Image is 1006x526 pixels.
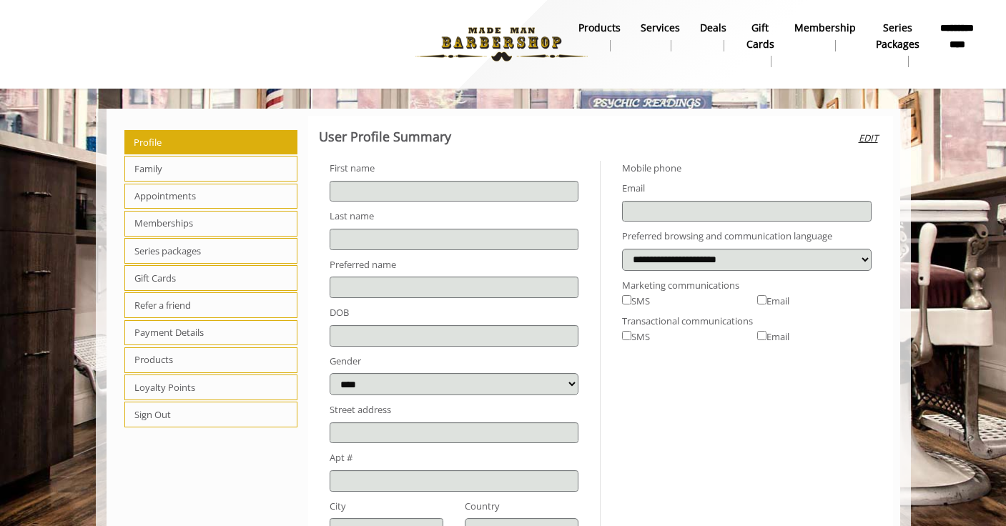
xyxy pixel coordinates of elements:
span: Sign Out [124,402,298,427]
a: ServicesServices [631,18,690,55]
a: Productsproducts [568,18,631,55]
b: Membership [794,20,856,36]
span: Loyalty Points [124,374,298,400]
a: MembershipMembership [784,18,866,55]
a: Series packagesSeries packages [866,18,929,71]
span: Memberships [124,211,298,237]
span: Gift Cards [124,265,298,291]
span: Payment Details [124,320,298,346]
button: Edit user profile [854,116,882,161]
span: Series packages [124,238,298,264]
i: Edit [859,131,878,146]
a: DealsDeals [690,18,736,55]
img: Made Man Barbershop logo [403,5,600,84]
span: Refer a friend [124,292,298,318]
span: Products [124,347,298,373]
b: gift cards [746,20,774,52]
b: User Profile Summary [319,128,451,145]
b: Series packages [876,20,919,52]
b: products [578,20,621,36]
a: Gift cardsgift cards [736,18,784,71]
b: Deals [700,20,726,36]
span: Appointments [124,184,298,209]
span: Family [124,156,298,182]
b: Services [641,20,680,36]
span: Profile [124,130,298,154]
